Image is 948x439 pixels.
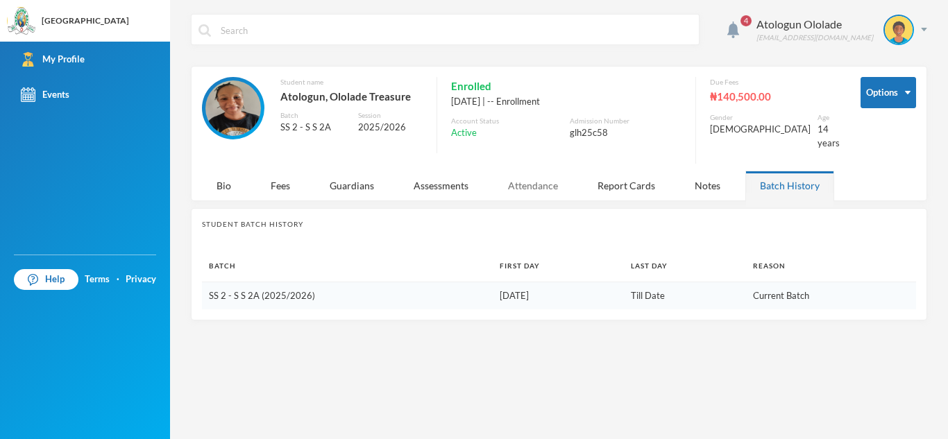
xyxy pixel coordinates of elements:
div: Gender [710,112,811,123]
div: Notes [680,171,735,200]
div: [DATE] | -- Enrollment [451,95,682,109]
div: glh25c58 [570,126,682,140]
span: 4 [740,15,752,26]
div: My Profile [21,52,85,67]
div: 14 years [818,123,840,150]
div: [EMAIL_ADDRESS][DOMAIN_NAME] [756,33,873,43]
div: · [117,273,119,286]
div: [DEMOGRAPHIC_DATA] [710,123,811,137]
div: Student Batch History [202,219,916,230]
div: Atologun, Ololade Treasure [280,87,423,105]
div: 2025/2026 [358,121,423,135]
img: search [198,24,211,37]
div: Batch History [745,171,834,200]
td: SS 2 - S S 2A (2025/2026) [202,282,493,309]
img: logo [8,8,35,35]
div: Fees [256,171,305,200]
img: STUDENT [205,80,261,136]
div: Assessments [399,171,483,200]
th: Batch [202,250,493,282]
a: Terms [85,273,110,286]
td: Current Batch [746,282,916,309]
div: Report Cards [583,171,670,200]
img: STUDENT [885,16,913,44]
td: [DATE] [493,282,624,309]
a: Privacy [126,273,156,286]
div: Bio [202,171,246,200]
div: ₦140,500.00 [710,87,840,105]
div: SS 2 - S S 2A [280,121,348,135]
div: Student name [280,77,423,87]
div: Account Status [451,116,563,126]
th: First Day [493,250,624,282]
div: Guardians [315,171,389,200]
div: Admission Number [570,116,682,126]
button: Options [861,77,916,108]
span: Enrolled [451,77,491,95]
a: Help [14,269,78,290]
th: Last Day [624,250,747,282]
div: Batch [280,110,348,121]
div: Atologun Ololade [756,16,873,33]
div: [GEOGRAPHIC_DATA] [42,15,129,27]
div: Due Fees [710,77,840,87]
th: Reason [746,250,916,282]
div: Attendance [493,171,573,200]
td: Till Date [624,282,747,309]
div: Age [818,112,840,123]
span: Active [451,126,477,140]
input: Search [219,15,692,46]
div: Events [21,87,69,102]
div: Session [358,110,423,121]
